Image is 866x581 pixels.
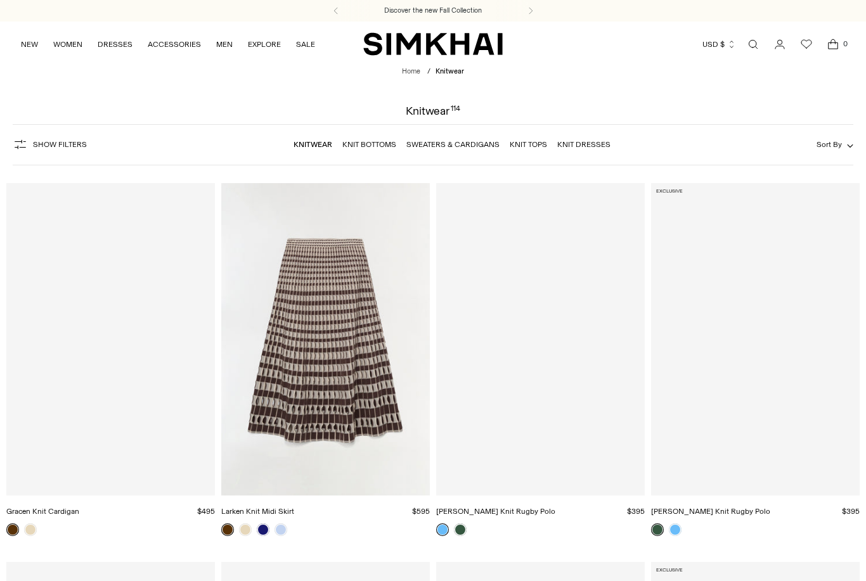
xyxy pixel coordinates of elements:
a: Carson Knit Rugby Polo [436,183,645,496]
a: EXPLORE [248,30,281,58]
a: Home [402,67,420,75]
span: Knitwear [436,67,464,75]
a: Knit Dresses [557,140,611,149]
span: Show Filters [33,140,87,149]
a: Discover the new Fall Collection [384,6,482,16]
a: ACCESSORIES [148,30,201,58]
div: 114 [451,105,460,117]
span: $495 [197,507,215,516]
a: [PERSON_NAME] Knit Rugby Polo [651,507,770,516]
button: Sort By [817,137,853,151]
span: $395 [627,507,645,516]
a: [PERSON_NAME] Knit Rugby Polo [436,507,555,516]
span: $595 [412,507,430,516]
a: Open search modal [740,32,766,57]
a: Knit Tops [510,140,547,149]
span: 0 [839,38,851,49]
a: SALE [296,30,315,58]
button: Show Filters [13,134,87,155]
span: Sort By [817,140,842,149]
a: Larken Knit Midi Skirt [221,183,430,496]
h1: Knitwear [406,105,460,117]
a: Larken Knit Midi Skirt [221,507,294,516]
a: DRESSES [98,30,132,58]
a: Gracen Knit Cardigan [6,507,79,516]
div: / [427,67,430,77]
a: MEN [216,30,233,58]
a: Sweaters & Cardigans [406,140,500,149]
a: Open cart modal [820,32,846,57]
nav: Linked collections [294,131,611,158]
a: Carson Knit Rugby Polo [651,183,860,496]
a: Go to the account page [767,32,792,57]
button: USD $ [702,30,736,58]
a: Gracen Knit Cardigan [6,183,215,496]
a: WOMEN [53,30,82,58]
a: Knit Bottoms [342,140,396,149]
a: NEW [21,30,38,58]
nav: breadcrumbs [402,67,464,77]
a: Wishlist [794,32,819,57]
a: Knitwear [294,140,332,149]
span: $395 [842,507,860,516]
a: SIMKHAI [363,32,503,56]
